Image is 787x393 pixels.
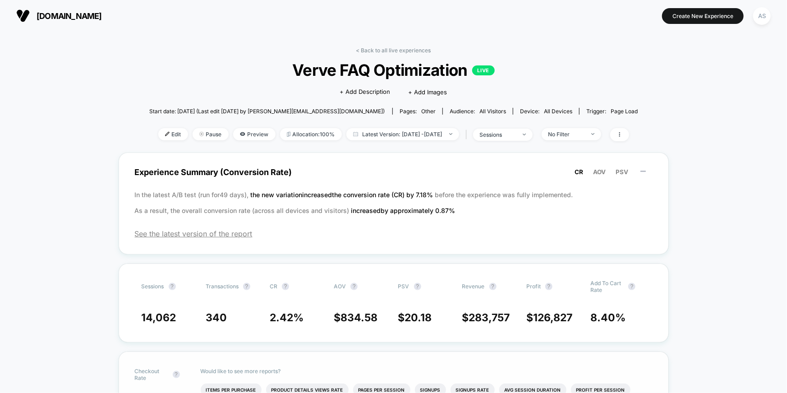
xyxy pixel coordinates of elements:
span: 834.58 [341,311,377,324]
span: + Add Description [340,88,391,97]
div: Trigger: [586,108,638,115]
button: Create New Experience [662,8,744,24]
span: $ [462,311,510,324]
a: < Back to all live experiences [356,47,431,54]
span: Allocation: 100% [280,128,342,140]
span: [DOMAIN_NAME] [37,11,102,21]
span: See the latest version of the report [135,229,653,238]
img: rebalance [287,132,290,137]
p: LIVE [472,65,495,75]
p: Would like to see more reports? [201,368,653,375]
span: CR [575,168,584,176]
span: CR [270,283,277,290]
span: All Visitors [479,108,506,115]
span: 340 [206,311,227,324]
span: $ [526,311,572,324]
span: Profit [526,283,541,290]
span: Checkout Rate [135,368,168,381]
div: sessions [480,131,516,138]
img: calendar [353,132,358,136]
span: Page Load [611,108,638,115]
span: PSV [398,283,410,290]
img: end [591,133,594,135]
span: PSV [616,168,629,176]
span: Experience Summary (Conversion Rate) [135,162,653,182]
span: 8.40 % [590,311,626,324]
span: Sessions [142,283,164,290]
button: PSV [613,168,631,176]
span: Revenue [462,283,485,290]
span: | [464,128,473,141]
span: Transactions [206,283,239,290]
span: all devices [544,108,572,115]
button: CR [572,168,586,176]
button: ? [243,283,250,290]
span: Preview [233,128,276,140]
span: Verve FAQ Optimization [174,60,613,79]
span: Pause [193,128,229,140]
span: 2.42 % [270,311,304,324]
div: Audience: [450,108,506,115]
button: AS [750,7,773,25]
span: 20.18 [405,311,432,324]
button: ? [350,283,358,290]
span: Edit [158,128,188,140]
button: ? [169,283,176,290]
span: 126,827 [533,311,572,324]
button: AOV [591,168,609,176]
button: ? [545,283,552,290]
img: end [449,133,452,135]
img: edit [165,132,170,136]
span: the new variation increased the conversion rate (CR) by 7.18 % [251,191,435,199]
p: In the latest A/B test (run for 49 days), before the experience was fully implemented. As a resul... [135,187,653,218]
div: No Filter [548,131,584,138]
button: ? [173,371,180,378]
span: $ [398,311,432,324]
span: other [421,108,436,115]
span: + Add Images [409,88,447,96]
span: $ [334,311,377,324]
span: Start date: [DATE] (Last edit [DATE] by [PERSON_NAME][EMAIL_ADDRESS][DOMAIN_NAME]) [149,108,385,115]
span: 14,062 [142,311,176,324]
img: end [199,132,204,136]
button: [DOMAIN_NAME] [14,9,105,23]
button: ? [282,283,289,290]
button: ? [414,283,421,290]
div: Pages: [400,108,436,115]
img: Visually logo [16,9,30,23]
span: Add To Cart Rate [590,280,624,293]
img: end [523,134,526,135]
span: Device: [513,108,579,115]
div: AS [753,7,771,25]
span: 283,757 [469,311,510,324]
span: AOV [594,168,606,176]
button: ? [489,283,497,290]
button: ? [628,283,635,290]
span: increased by approximately 0.87 % [351,207,456,214]
span: AOV [334,283,346,290]
span: Latest Version: [DATE] - [DATE] [346,128,459,140]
